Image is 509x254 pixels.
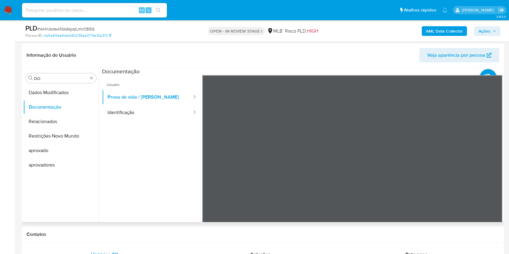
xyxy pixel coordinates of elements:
div: MLB [267,28,283,34]
a: Sair [498,7,504,13]
h1: Contatos [27,231,499,237]
b: Person ID [25,33,42,38]
input: Procurar [34,76,88,81]
a: c1a5e66eefceb3d0239aa3714a16a313 [43,33,111,38]
button: aprovado [23,143,99,158]
span: Alt [139,7,144,13]
span: 3.163.0 [496,14,506,19]
button: Restrições Novo Mundo [23,129,99,143]
span: Atalhos rápidos [404,7,436,13]
p: OPEN - IN REVIEW STAGE I [208,27,265,35]
span: Risco PLD: [285,28,318,34]
button: aprovadores [23,158,99,172]
button: Apagar busca [89,76,94,81]
a: Notificações [442,8,447,13]
span: Veja aparência por pessoa [427,48,485,62]
b: PLD [25,23,37,33]
span: # AMXdoteATdA6sjiqILmVCB5G [37,26,94,32]
input: Pesquise usuários ou casos... [22,6,167,14]
button: Ações [474,26,501,36]
button: Documentação [23,100,99,114]
button: search-icon [152,6,165,14]
button: Dados Modificados [23,85,99,100]
span: s [148,7,149,13]
span: HIGH [307,27,318,34]
h1: Informação do Usuário [27,52,76,58]
b: AML Data Collector [426,26,463,36]
p: yngrid.fernandes@mercadolivre.com [462,7,496,13]
span: Ações [479,26,490,36]
button: Veja aparência por pessoa [419,48,499,62]
button: AML Data Collector [422,26,467,36]
button: Relacionados [23,114,99,129]
button: Procurar [28,76,33,81]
